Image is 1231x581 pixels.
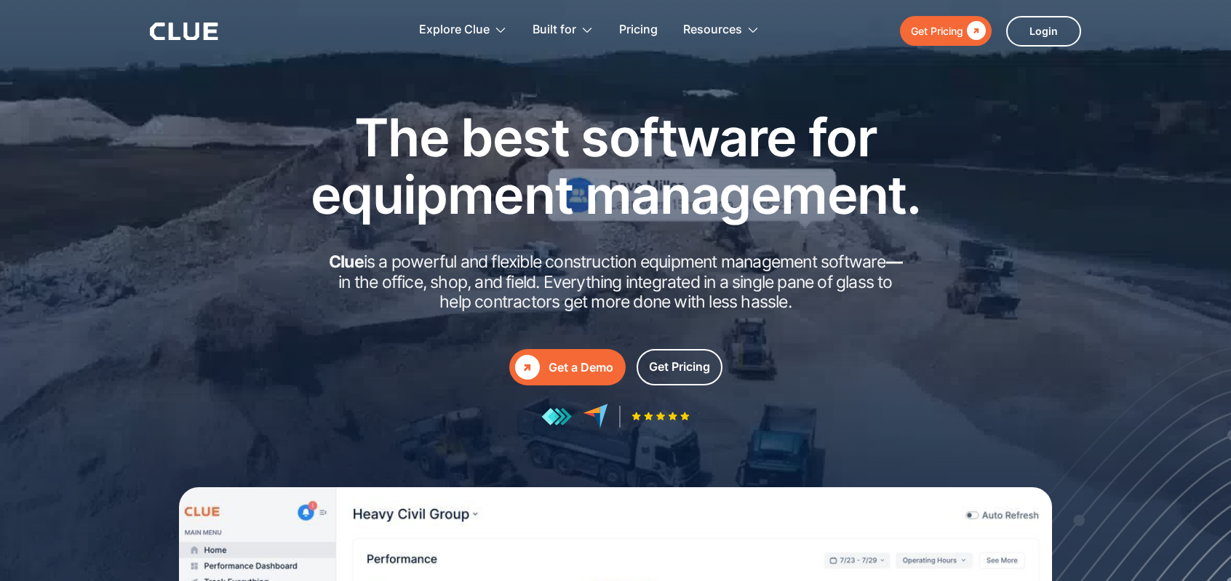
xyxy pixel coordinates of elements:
[637,349,722,385] a: Get Pricing
[515,355,540,380] div: 
[549,358,613,377] div: Get a Demo
[419,7,507,53] div: Explore Clue
[329,252,364,272] strong: Clue
[886,252,902,272] strong: —
[509,349,626,385] a: Get a Demo
[533,7,594,53] div: Built for
[683,7,742,53] div: Resources
[541,407,572,426] img: reviews at getapp
[288,108,943,223] h1: The best software for equipment management.
[619,7,658,53] a: Pricing
[911,22,963,40] div: Get Pricing
[419,7,490,53] div: Explore Clue
[649,358,710,376] div: Get Pricing
[900,16,992,46] a: Get Pricing
[324,252,907,313] h2: is a powerful and flexible construction equipment management software in the office, shop, and fi...
[683,7,760,53] div: Resources
[963,22,986,40] div: 
[533,7,576,53] div: Built for
[583,404,608,429] img: reviews at capterra
[632,412,690,421] img: Five-star rating icon
[1006,16,1081,47] a: Login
